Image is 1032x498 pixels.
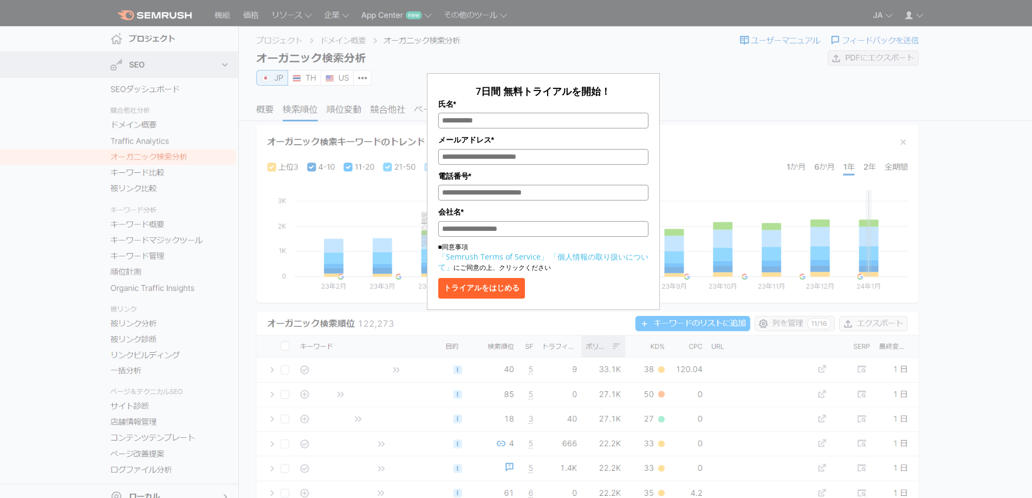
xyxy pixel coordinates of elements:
[438,251,548,262] a: 「Semrush Terms of Service」
[476,85,611,98] span: 7日間 無料トライアルを開始！
[438,242,648,273] p: ■同意事項 にご同意の上、クリックください
[438,170,648,182] label: 電話番号*
[438,278,525,299] button: トライアルをはじめる
[438,134,648,146] label: メールアドレス*
[438,251,648,272] a: 「個人情報の取り扱いについて」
